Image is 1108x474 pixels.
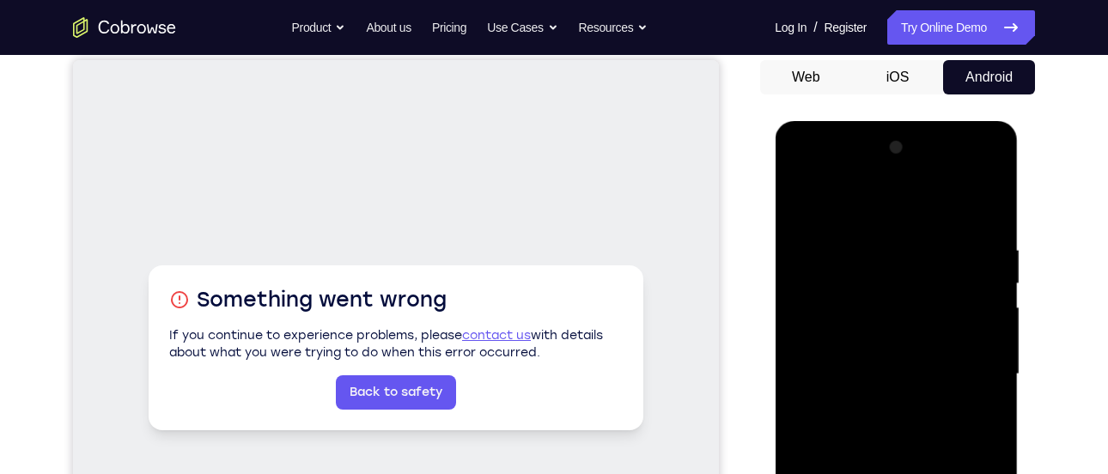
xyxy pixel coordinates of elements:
[432,10,466,45] a: Pricing
[825,10,867,45] a: Register
[943,60,1035,94] button: Android
[775,10,807,45] a: Log In
[366,10,411,45] a: About us
[579,10,648,45] button: Resources
[887,10,1035,45] a: Try Online Demo
[292,10,346,45] button: Product
[852,60,944,94] button: iOS
[487,10,557,45] button: Use Cases
[760,60,852,94] button: Web
[73,17,176,38] a: Go to the home page
[96,267,550,301] p: If you continue to experience problems, please with details about what you were trying to do when...
[813,17,817,38] span: /
[263,315,383,349] a: Back to safety
[96,226,550,253] h1: Something went wrong
[389,268,458,283] a: contact us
